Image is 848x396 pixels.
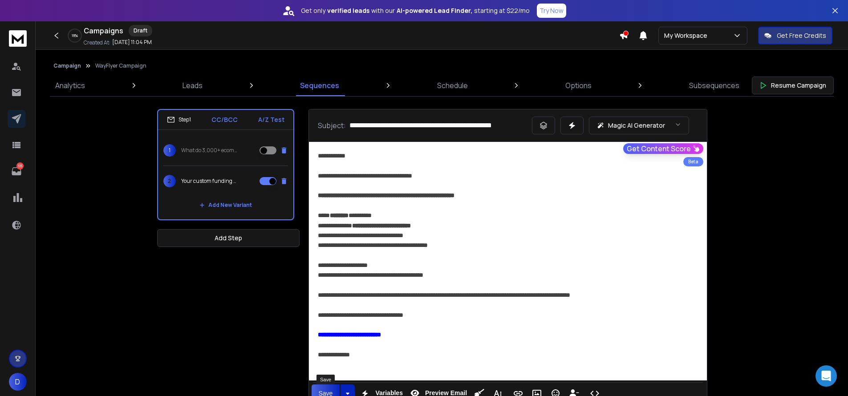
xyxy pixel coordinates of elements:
[540,6,564,15] p: Try Now
[397,6,472,15] strong: AI-powered Lead Finder,
[300,80,339,91] p: Sequences
[211,115,238,124] p: CC/BCC
[177,75,208,96] a: Leads
[589,117,689,134] button: Magic AI Generator
[295,75,345,96] a: Sequences
[183,80,203,91] p: Leads
[9,30,27,47] img: logo
[777,31,826,40] p: Get Free Credits
[55,80,85,91] p: Analytics
[437,80,468,91] p: Schedule
[163,175,176,187] span: 2
[181,178,238,185] p: Your custom funding offer is waiting - Just 2 Minutes
[689,80,739,91] p: Subsequences
[752,77,834,94] button: Resume Campaign
[623,143,703,154] button: Get Content Score
[84,39,110,46] p: Created At:
[9,373,27,391] button: D
[318,120,346,131] p: Subject:
[683,157,703,166] div: Beta
[258,115,284,124] p: A/Z Test
[560,75,597,96] a: Options
[163,144,176,157] span: 1
[95,62,146,69] p: WayFlyer Campaign
[316,375,335,384] div: Save
[758,27,832,44] button: Get Free Credits
[432,75,473,96] a: Schedule
[537,4,566,18] button: Try Now
[16,162,24,170] p: 55
[327,6,369,15] strong: verified leads
[50,75,90,96] a: Analytics
[53,62,81,69] button: Campaign
[684,75,745,96] a: Subsequences
[157,229,300,247] button: Add Step
[8,162,25,180] a: 55
[192,196,259,214] button: Add New Variant
[816,365,837,387] div: Open Intercom Messenger
[565,80,592,91] p: Options
[72,33,78,38] p: 19 %
[181,147,238,154] p: What do 3,000+ ecommerce sellers know that you don’t?
[112,39,152,46] p: [DATE] 11:04 PM
[301,6,530,15] p: Get only with our starting at $22/mo
[167,116,191,124] div: Step 1
[129,25,152,36] div: Draft
[608,121,665,130] p: Magic AI Generator
[157,109,294,220] li: Step1CC/BCCA/Z Test1What do 3,000+ ecommerce sellers know that you don’t?2Your custom funding off...
[664,31,711,40] p: My Workspace
[84,25,123,36] h1: Campaigns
